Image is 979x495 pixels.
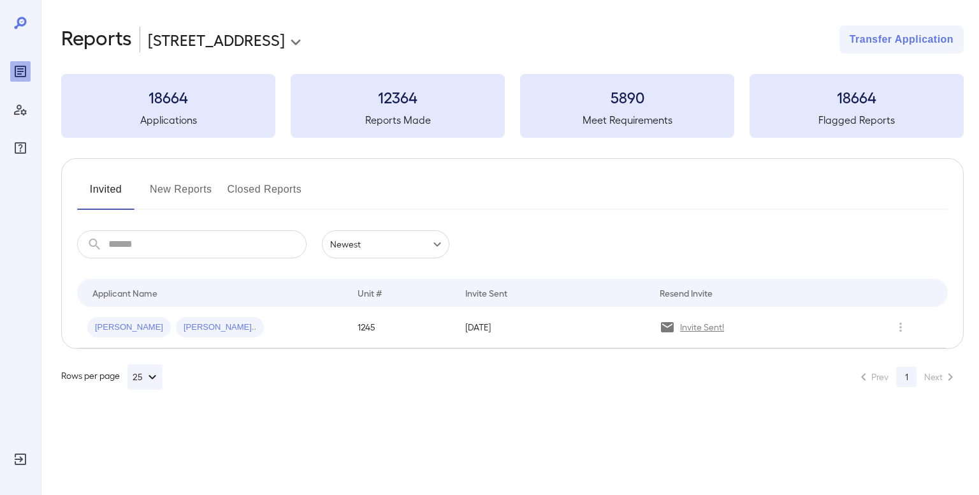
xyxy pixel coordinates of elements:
[61,87,275,107] h3: 18664
[750,87,964,107] h3: 18664
[148,29,285,50] p: [STREET_ADDRESS]
[839,26,964,54] button: Transfer Application
[455,307,649,348] td: [DATE]
[890,317,911,337] button: Row Actions
[10,449,31,469] div: Log Out
[680,321,724,334] p: Invite Sent!
[322,230,449,258] div: Newest
[10,138,31,158] div: FAQ
[850,367,964,387] nav: pagination navigation
[61,74,964,138] summary: 18664Applications12364Reports Made5890Meet Requirements18664Flagged Reports
[465,285,507,300] div: Invite Sent
[10,61,31,82] div: Reports
[61,112,275,128] h5: Applications
[228,179,302,210] button: Closed Reports
[520,112,734,128] h5: Meet Requirements
[896,367,917,387] button: page 1
[92,285,157,300] div: Applicant Name
[87,321,171,334] span: [PERSON_NAME]
[61,26,132,54] h2: Reports
[750,112,964,128] h5: Flagged Reports
[520,87,734,107] h3: 5890
[291,112,505,128] h5: Reports Made
[347,307,455,348] td: 1245
[660,285,713,300] div: Resend Invite
[61,364,163,390] div: Rows per page
[10,100,31,120] div: Manage Users
[176,321,264,334] span: [PERSON_NAME]..
[291,87,505,107] h3: 12364
[77,179,134,210] button: Invited
[358,285,382,300] div: Unit #
[150,179,212,210] button: New Reports
[127,364,163,390] button: 25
